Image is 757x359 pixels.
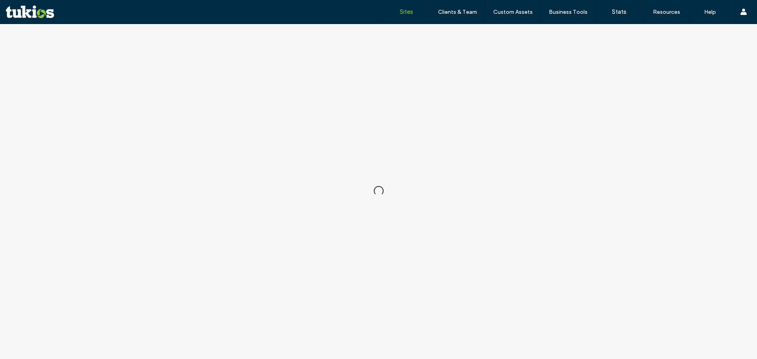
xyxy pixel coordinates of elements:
label: Resources [653,9,680,15]
label: Help [704,9,716,15]
label: Sites [400,8,413,15]
label: Business Tools [549,9,587,15]
label: Stats [612,8,626,15]
label: Clients & Team [438,9,477,15]
label: Custom Assets [493,9,533,15]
